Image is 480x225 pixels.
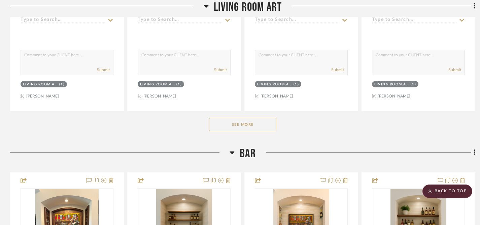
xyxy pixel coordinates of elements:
[176,82,182,87] div: (1)
[59,82,65,87] div: (1)
[372,17,457,24] input: Type to Search…
[331,67,344,73] button: Submit
[97,67,110,73] button: Submit
[240,146,256,161] span: Bar
[214,67,227,73] button: Submit
[138,17,222,24] input: Type to Search…
[21,17,105,24] input: Type to Search…
[411,82,416,87] div: (1)
[294,82,299,87] div: (1)
[255,17,340,24] input: Type to Search…
[23,82,58,87] div: Living Room ART
[140,82,175,87] div: Living Room ART
[448,67,461,73] button: Submit
[209,118,276,131] button: See More
[374,82,409,87] div: Living Room ART
[257,82,292,87] div: Living Room ART
[422,185,472,198] scroll-to-top-button: BACK TO TOP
